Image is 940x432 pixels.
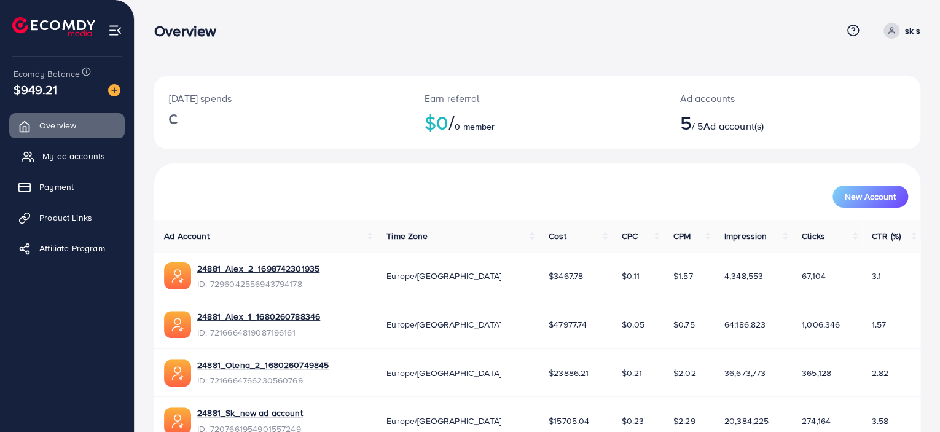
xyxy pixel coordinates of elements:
span: Europe/[GEOGRAPHIC_DATA] [386,367,501,379]
span: Europe/[GEOGRAPHIC_DATA] [386,415,501,427]
a: Overview [9,113,125,138]
p: sk s [904,23,920,38]
img: ic-ads-acc.e4c84228.svg [164,359,191,387]
span: ID: 7296042556943794178 [197,278,319,290]
span: 64,186,823 [724,318,766,331]
span: Time Zone [386,230,428,242]
span: 67,104 [802,270,826,282]
a: Product Links [9,205,125,230]
a: 24881_Alex_1_1680260788346 [197,310,320,323]
span: Europe/[GEOGRAPHIC_DATA] [386,270,501,282]
iframe: Chat [888,377,931,423]
span: 1.57 [872,318,887,331]
span: Impression [724,230,767,242]
span: 2.82 [872,367,889,379]
span: $0.23 [622,415,644,427]
span: $0.11 [622,270,640,282]
span: $3467.78 [549,270,583,282]
span: 274,164 [802,415,831,427]
span: 4,348,553 [724,270,763,282]
img: menu [108,23,122,37]
h3: Overview [154,22,226,40]
span: Ad account(s) [703,119,764,133]
span: New Account [845,192,896,201]
p: Ad accounts [680,91,842,106]
a: 24881_Sk_new ad account [197,407,303,419]
a: 24881_Alex_2_1698742301935 [197,262,319,275]
h2: / 5 [680,111,842,134]
span: 20,384,225 [724,415,769,427]
span: 0 member [455,120,495,133]
p: Earn referral [425,91,651,106]
a: Affiliate Program [9,236,125,261]
span: / [448,108,455,136]
img: ic-ads-acc.e4c84228.svg [164,262,191,289]
a: Payment [9,175,125,199]
span: Ecomdy Balance [14,68,80,80]
span: Clicks [802,230,825,242]
img: logo [12,17,95,36]
span: $2.02 [673,367,696,379]
span: Payment [39,181,74,193]
span: CTR (%) [872,230,901,242]
span: 1,006,346 [802,318,840,331]
span: $949.21 [14,81,57,98]
p: [DATE] spends [169,91,395,106]
span: 3.58 [872,415,889,427]
span: $47977.74 [549,318,587,331]
span: $23886.21 [549,367,589,379]
h2: $0 [425,111,651,134]
span: $1.57 [673,270,693,282]
span: $0.05 [622,318,645,331]
a: sk s [879,23,920,39]
img: ic-ads-acc.e4c84228.svg [164,311,191,338]
span: Product Links [39,211,92,224]
span: CPC [622,230,638,242]
span: Cost [549,230,566,242]
span: 3.1 [872,270,881,282]
a: 24881_Olena_2_1680260749845 [197,359,329,371]
span: Affiliate Program [39,242,105,254]
button: New Account [832,186,908,208]
span: 5 [680,108,691,136]
span: My ad accounts [42,150,105,162]
img: image [108,84,120,96]
span: ID: 7216664766230560769 [197,374,329,387]
span: 36,673,773 [724,367,766,379]
span: Ad Account [164,230,210,242]
span: $2.29 [673,415,695,427]
span: Overview [39,119,76,132]
span: $15705.04 [549,415,589,427]
a: My ad accounts [9,144,125,168]
span: $0.75 [673,318,695,331]
span: $0.21 [622,367,643,379]
span: CPM [673,230,691,242]
span: 365,128 [802,367,831,379]
span: ID: 7216664819087196161 [197,326,320,339]
span: Europe/[GEOGRAPHIC_DATA] [386,318,501,331]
